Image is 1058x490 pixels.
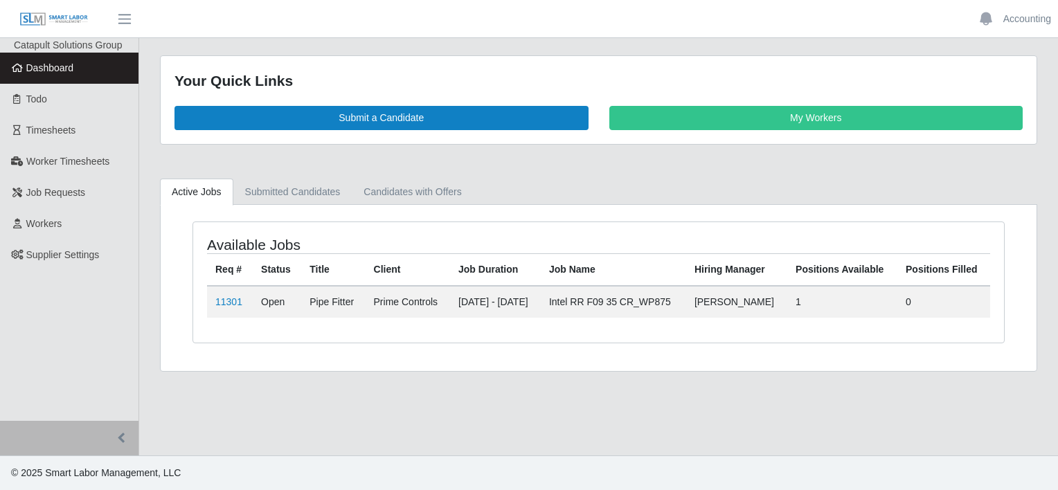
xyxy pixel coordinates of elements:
[686,253,787,286] th: Hiring Manager
[352,179,473,206] a: Candidates with Offers
[26,156,109,167] span: Worker Timesheets
[207,236,521,253] h4: Available Jobs
[26,125,76,136] span: Timesheets
[541,286,686,318] td: Intel RR F09 35 CR_WP875
[301,286,365,318] td: Pipe Fitter
[26,249,100,260] span: Supplier Settings
[366,286,450,318] td: Prime Controls
[253,286,301,318] td: Open
[160,179,233,206] a: Active Jobs
[253,253,301,286] th: Status
[1003,12,1051,26] a: Accounting
[207,253,253,286] th: Req #
[541,253,686,286] th: Job Name
[19,12,89,27] img: SLM Logo
[897,253,990,286] th: Positions Filled
[26,62,74,73] span: Dashboard
[686,286,787,318] td: [PERSON_NAME]
[787,253,897,286] th: Positions Available
[14,39,122,51] span: Catapult Solutions Group
[215,296,242,307] a: 11301
[897,286,990,318] td: 0
[11,467,181,478] span: © 2025 Smart Labor Management, LLC
[26,93,47,105] span: Todo
[233,179,352,206] a: Submitted Candidates
[26,218,62,229] span: Workers
[26,187,86,198] span: Job Requests
[450,253,541,286] th: Job Duration
[174,106,589,130] a: Submit a Candidate
[450,286,541,318] td: [DATE] - [DATE]
[301,253,365,286] th: Title
[787,286,897,318] td: 1
[609,106,1023,130] a: My Workers
[366,253,450,286] th: Client
[174,70,1023,92] div: Your Quick Links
